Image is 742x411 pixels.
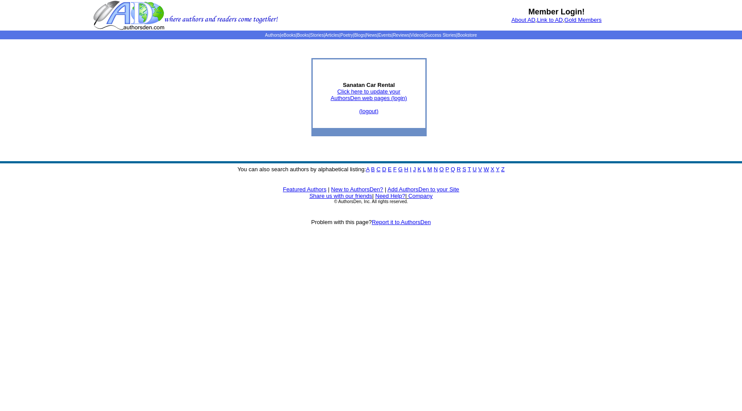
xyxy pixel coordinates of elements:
[375,193,405,199] a: Need Help?
[382,166,386,173] a: D
[354,33,365,38] a: Blogs
[281,33,296,38] a: eBooks
[457,166,461,173] a: R
[378,33,392,38] a: Events
[331,186,383,193] a: New to AuthorsDen?
[309,193,372,199] a: Share us with our friends
[428,166,432,173] a: M
[331,88,407,101] a: Click here to update yourAuthorsDen web pages (login)
[376,166,380,173] a: C
[473,166,476,173] a: U
[423,166,426,173] a: L
[387,186,459,193] a: Add AuthorsDen to your Site
[366,33,377,38] a: News
[398,166,403,173] a: G
[265,33,477,38] span: | | | | | | | | | | | |
[340,33,353,38] a: Poetry
[408,193,433,199] a: Company
[311,219,431,225] font: Problem with this page?
[462,166,466,173] a: S
[385,186,386,193] font: |
[371,166,375,173] a: B
[325,33,339,38] a: Articles
[297,33,309,38] a: Books
[372,219,431,225] a: Report it to AuthorsDen
[265,33,280,38] a: Authors
[457,33,477,38] a: Bookstore
[359,108,378,114] a: (logout)
[445,166,449,173] a: P
[283,186,327,193] a: Featured Authors
[478,166,482,173] a: V
[501,166,504,173] a: Z
[328,186,329,193] font: |
[343,82,395,88] b: Sanatan Car Rental
[366,166,369,173] a: A
[238,166,505,173] font: You can also search authors by alphabetical listing:
[468,166,471,173] a: T
[483,166,489,173] a: W
[434,166,438,173] a: N
[564,17,601,23] a: Gold Members
[404,166,408,173] a: H
[372,193,373,199] font: |
[410,166,412,173] a: I
[334,199,408,204] font: © AuthorsDen, Inc. All rights reserved.
[418,166,421,173] a: K
[425,33,456,38] a: Success Stories
[388,166,392,173] a: E
[490,166,494,173] a: X
[528,7,585,16] b: Member Login!
[439,166,444,173] a: O
[451,166,455,173] a: Q
[393,166,397,173] a: F
[310,33,324,38] a: Stories
[537,17,563,23] a: Link to AD
[496,166,499,173] a: Y
[511,17,535,23] a: About AD
[511,17,602,23] font: , ,
[413,166,416,173] a: J
[411,33,424,38] a: Videos
[393,33,409,38] a: Reviews
[405,193,433,199] font: |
